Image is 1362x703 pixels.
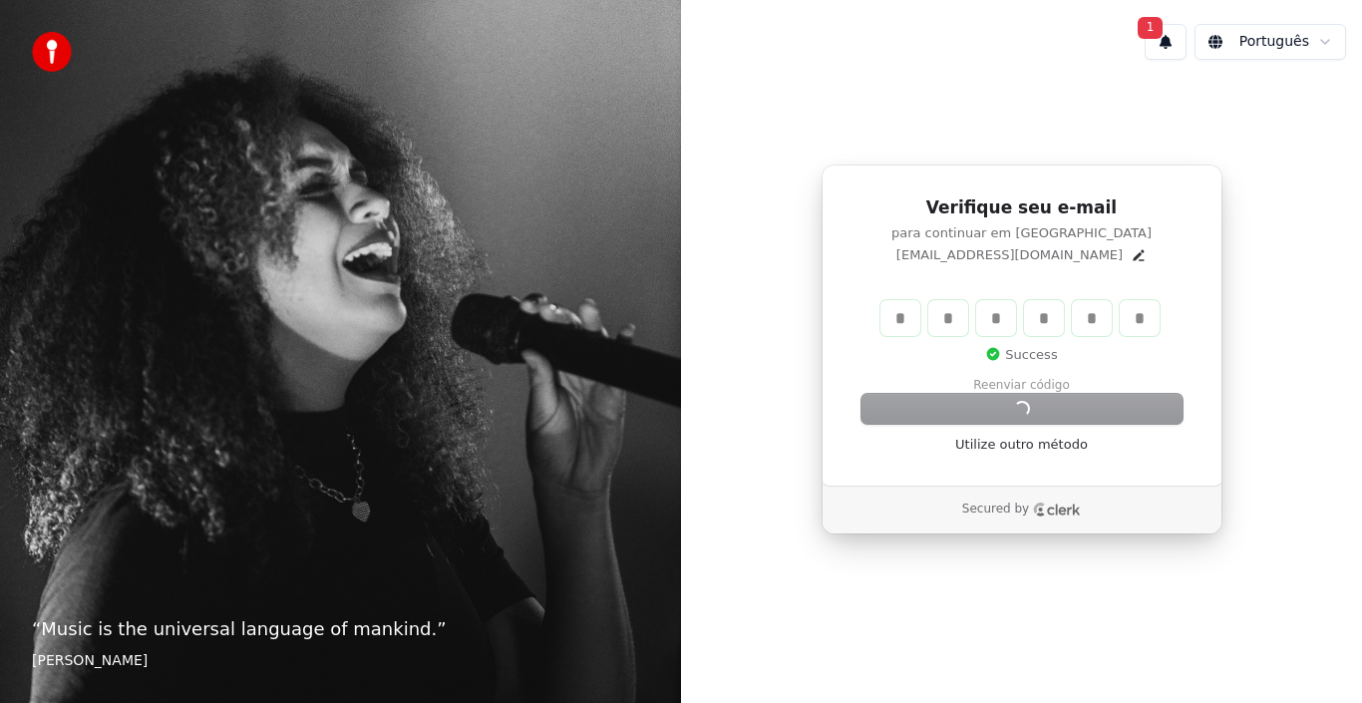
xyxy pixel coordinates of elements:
p: Secured by [962,502,1029,518]
p: para continuar em [GEOGRAPHIC_DATA] [861,224,1183,242]
h1: Verifique seu e-mail [861,196,1183,220]
p: Success [985,346,1057,364]
img: youka [32,32,72,72]
span: 1 [1138,17,1164,39]
p: “ Music is the universal language of mankind. ” [32,615,649,643]
a: Utilize outro método [955,436,1088,454]
button: 1 [1145,24,1187,60]
p: [EMAIL_ADDRESS][DOMAIN_NAME] [896,246,1123,264]
div: Verification code input [876,296,1164,340]
button: Edit [1131,247,1147,263]
a: Clerk logo [1033,503,1081,517]
footer: [PERSON_NAME] [32,651,649,671]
